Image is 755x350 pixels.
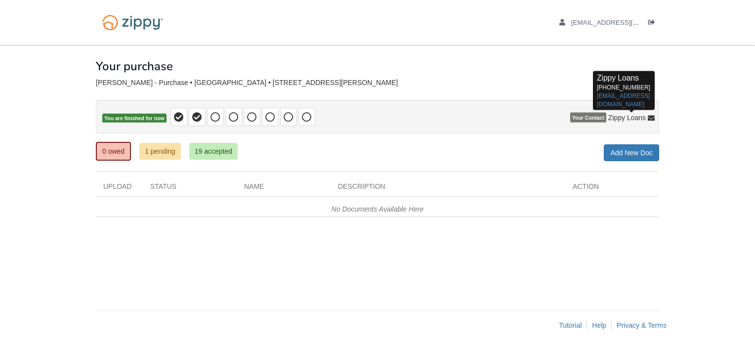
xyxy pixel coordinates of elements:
a: [EMAIL_ADDRESS][DOMAIN_NAME] [597,92,650,108]
span: You are finished for now [102,114,167,123]
a: Add New Doc [604,144,659,161]
span: Your Contact [570,113,606,123]
a: Log out [648,19,659,29]
img: Logo [96,10,169,35]
a: 0 owed [96,142,131,161]
em: No Documents Available Here [332,205,424,213]
div: Upload [96,181,143,196]
span: Zippy Loans [597,73,639,82]
span: plewis.melton@gmail.com [571,19,739,26]
div: Action [565,181,659,196]
span: Zippy Loans [608,113,646,123]
div: [PERSON_NAME] - Purchase • [GEOGRAPHIC_DATA] • [STREET_ADDRESS][PERSON_NAME] [96,79,659,87]
div: Name [237,181,331,196]
a: edit profile [559,19,739,29]
a: 19 accepted [189,143,238,160]
a: 1 pending [139,143,181,160]
h1: Your purchase [96,60,173,73]
div: Description [331,181,565,196]
a: Tutorial [559,321,582,329]
p: [PHONE_NUMBER] [597,72,651,109]
div: Status [143,181,237,196]
a: Privacy & Terms [617,321,667,329]
a: Help [592,321,606,329]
